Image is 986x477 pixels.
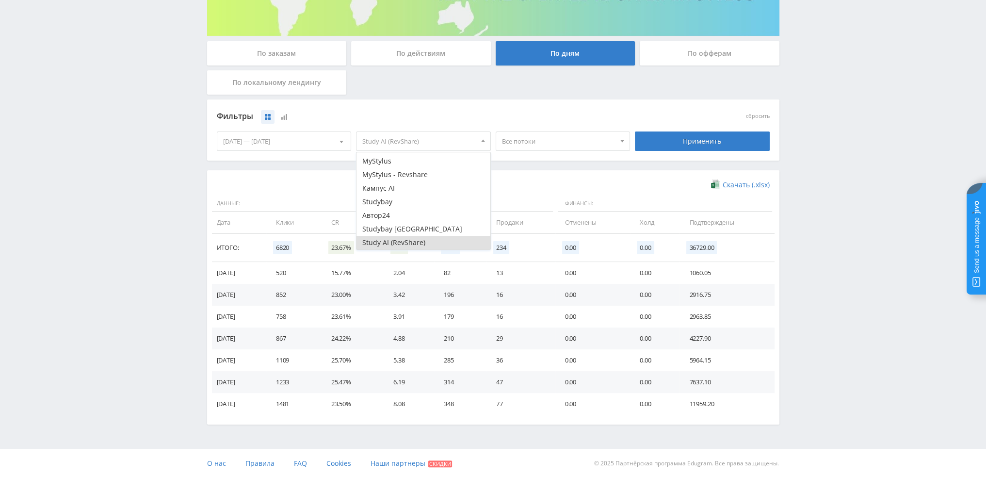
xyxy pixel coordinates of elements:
[266,371,322,393] td: 1233
[266,262,322,284] td: 520
[266,284,322,306] td: 852
[630,306,679,328] td: 0.00
[322,262,384,284] td: 15.77%
[212,306,266,328] td: [DATE]
[384,306,434,328] td: 3.91
[434,284,486,306] td: 196
[294,459,307,468] span: FAQ
[217,109,630,124] div: Фильтры
[434,262,486,284] td: 82
[428,461,452,467] span: Скидки
[630,328,679,349] td: 0.00
[356,209,490,222] button: Автор24
[434,328,486,349] td: 210
[212,212,266,233] td: Дата
[384,393,434,415] td: 8.08
[679,371,774,393] td: 7637.10
[493,241,509,254] span: 234
[558,196,772,212] span: Финансы:
[640,41,779,66] div: По офферам
[322,306,384,328] td: 23.61%
[322,212,384,233] td: CR
[384,284,434,306] td: 3.42
[555,306,630,328] td: 0.00
[635,132,770,151] div: Применить
[555,393,630,415] td: 0.00
[212,349,266,371] td: [DATE]
[679,212,774,233] td: Подтверждены
[207,41,347,66] div: По заказам
[356,168,490,181] button: MyStylus - Revshare
[328,241,354,254] span: 23.67%
[723,181,770,189] span: Скачать (.xlsx)
[486,284,555,306] td: 16
[637,241,654,254] span: 0.00
[322,393,384,415] td: 23.50%
[207,459,226,468] span: О нас
[207,70,347,95] div: По локальному лендингу
[436,196,553,212] span: Действия:
[630,262,679,284] td: 0.00
[679,262,774,284] td: 1060.05
[630,371,679,393] td: 0.00
[486,328,555,349] td: 29
[384,371,434,393] td: 6.19
[486,371,555,393] td: 47
[322,328,384,349] td: 24.22%
[245,459,275,468] span: Правила
[266,328,322,349] td: 867
[686,241,717,254] span: 36729.00
[322,284,384,306] td: 23.00%
[212,393,266,415] td: [DATE]
[555,212,630,233] td: Отменены
[266,393,322,415] td: 1481
[555,262,630,284] td: 0.00
[555,328,630,349] td: 0.00
[679,393,774,415] td: 11959.20
[630,349,679,371] td: 0.00
[212,234,266,262] td: Итого:
[356,222,490,236] button: Studybay [GEOGRAPHIC_DATA]
[356,195,490,209] button: Studybay
[486,393,555,415] td: 77
[679,349,774,371] td: 5964.15
[502,132,615,150] span: Все потоки
[371,459,425,468] span: Наши партнеры
[630,212,679,233] td: Холд
[212,328,266,349] td: [DATE]
[486,306,555,328] td: 16
[555,371,630,393] td: 0.00
[679,284,774,306] td: 2916.75
[217,132,351,150] div: [DATE] — [DATE]
[384,328,434,349] td: 4.88
[266,349,322,371] td: 1109
[266,306,322,328] td: 758
[326,459,351,468] span: Cookies
[711,180,769,190] a: Скачать (.xlsx)
[212,371,266,393] td: [DATE]
[496,41,635,66] div: По дням
[356,181,490,195] button: Кампус AI
[434,393,486,415] td: 348
[322,349,384,371] td: 25.70%
[356,154,490,168] button: MyStylus
[555,284,630,306] td: 0.00
[486,349,555,371] td: 36
[351,41,491,66] div: По действиям
[356,236,490,249] button: Study AI (RevShare)
[562,241,579,254] span: 0.00
[555,349,630,371] td: 0.00
[322,371,384,393] td: 25.47%
[679,306,774,328] td: 2963.85
[679,328,774,349] td: 4227.90
[630,284,679,306] td: 0.00
[434,306,486,328] td: 179
[362,132,476,150] span: Study AI (RevShare)
[630,393,679,415] td: 0.00
[711,180,719,189] img: xlsx
[212,284,266,306] td: [DATE]
[384,262,434,284] td: 2.04
[212,196,432,212] span: Данные:
[384,349,434,371] td: 5.38
[266,212,322,233] td: Клики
